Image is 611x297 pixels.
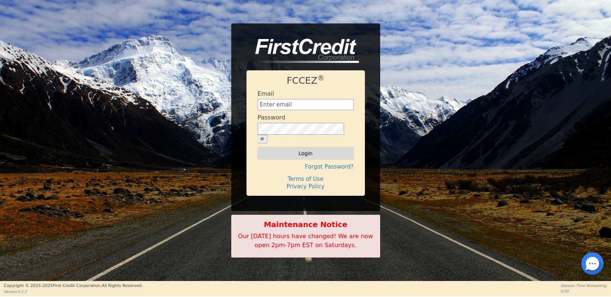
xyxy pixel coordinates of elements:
input: Enter email [258,99,354,110]
p: 0:00 [561,288,607,294]
sup: ® [317,74,324,82]
p: Version 3.2.2 [4,289,143,294]
span: Our [DATE] hours have changed! We are now open 2pm-7pm EST on Saturdays. [238,233,373,249]
b: Maintenance Notice [235,219,376,230]
h4: Password [258,114,286,121]
h4: Forgot Password? [258,163,354,170]
h4: Terms of Use [258,176,354,182]
input: password [258,123,344,135]
img: logo-CMu_cnol.png [246,39,359,63]
h1: FCCEZ [258,75,354,86]
span: All Rights Reserved. [102,283,143,288]
p: Copyright © 2015- 2025 First Credit Corporation. [4,283,143,289]
button: Login [258,147,354,160]
h4: Email [258,90,274,97]
p: Session Time Remaining: [561,283,607,288]
h4: Privacy Policy [258,183,354,190]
